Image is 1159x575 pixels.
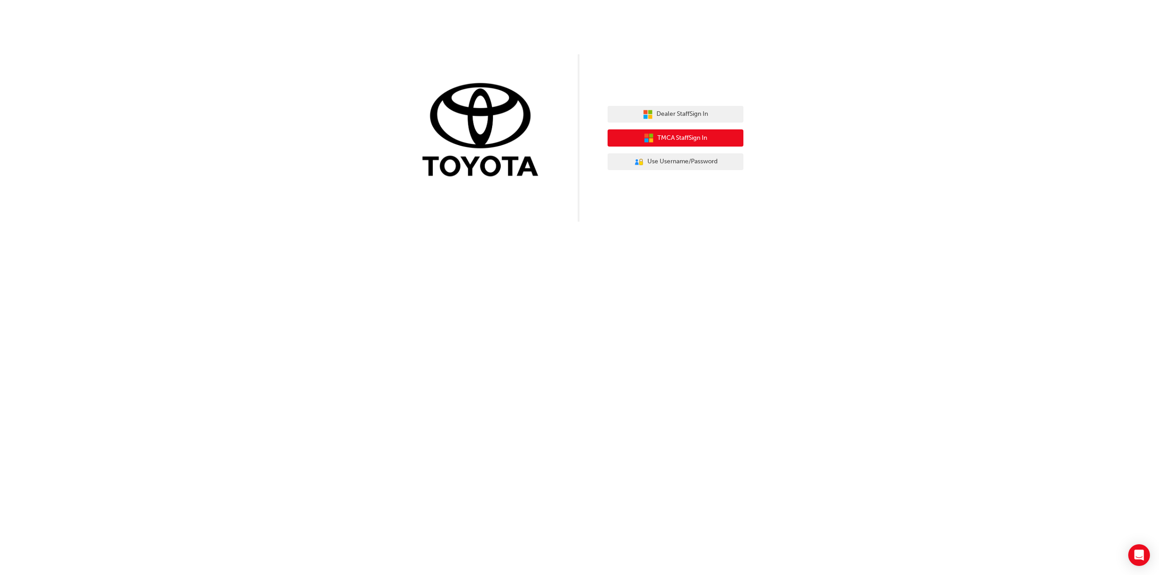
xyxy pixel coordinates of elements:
button: Use Username/Password [608,153,743,171]
span: Use Username/Password [647,157,718,167]
button: TMCA StaffSign In [608,129,743,147]
button: Dealer StaffSign In [608,106,743,123]
span: TMCA Staff Sign In [657,133,707,143]
img: Trak [416,81,551,181]
span: Dealer Staff Sign In [656,109,708,119]
div: Open Intercom Messenger [1128,544,1150,566]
